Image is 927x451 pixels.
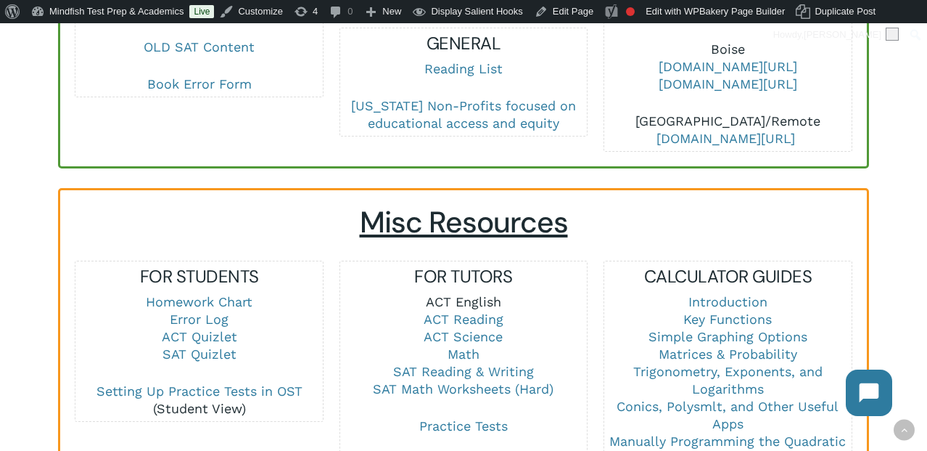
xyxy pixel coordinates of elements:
a: ACT Science [424,329,503,344]
a: Simple Graphing Options [648,329,807,344]
a: Homework Chart [146,294,252,309]
a: SAT Quizlet [162,346,236,362]
a: ACT English [426,294,501,309]
a: Math [448,346,479,362]
a: SAT Reading & Writing [393,364,534,379]
a: Key Functions [683,312,772,327]
a: [US_STATE] Non-Profits focused on educational access and equity [351,98,576,131]
a: [DOMAIN_NAME][URL] [659,76,797,92]
h5: FOR STUDENTS [75,265,322,288]
h5: CALCULATOR GUIDES [604,265,851,288]
a: Trigonometry, Exponents, and Logarithms [633,364,823,397]
a: Book Error Form [147,76,252,92]
span: [PERSON_NAME] [804,29,881,40]
p: Boise [604,41,851,113]
a: Error Log [170,312,228,327]
a: ACT Reading [424,312,503,327]
a: Practice Tests [419,418,508,434]
a: Reading List [424,61,503,76]
h5: GENERAL [340,32,587,55]
a: Introduction [688,294,767,309]
a: OLD SAT Content [144,39,255,54]
a: Conics, Polysmlt, and Other Useful Apps [617,399,839,431]
a: [DOMAIN_NAME][URL] [656,131,795,146]
a: [DOMAIN_NAME][URL] [659,59,797,74]
a: Matrices & Probability [659,346,797,362]
div: Focus keyphrase not set [626,7,635,16]
p: (Student View) [75,383,322,418]
a: Live [189,5,214,18]
h5: FOR TUTORS [340,265,587,288]
span: Misc Resources [360,203,568,242]
a: SAT Math Worksheets (Hard) [373,381,553,397]
p: [GEOGRAPHIC_DATA]/Remote [604,113,851,147]
a: Howdy, [768,23,905,46]
a: ACT Quizlet [162,329,237,344]
iframe: Chatbot [831,355,907,431]
a: Setting Up Practice Tests in OST [96,383,302,399]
